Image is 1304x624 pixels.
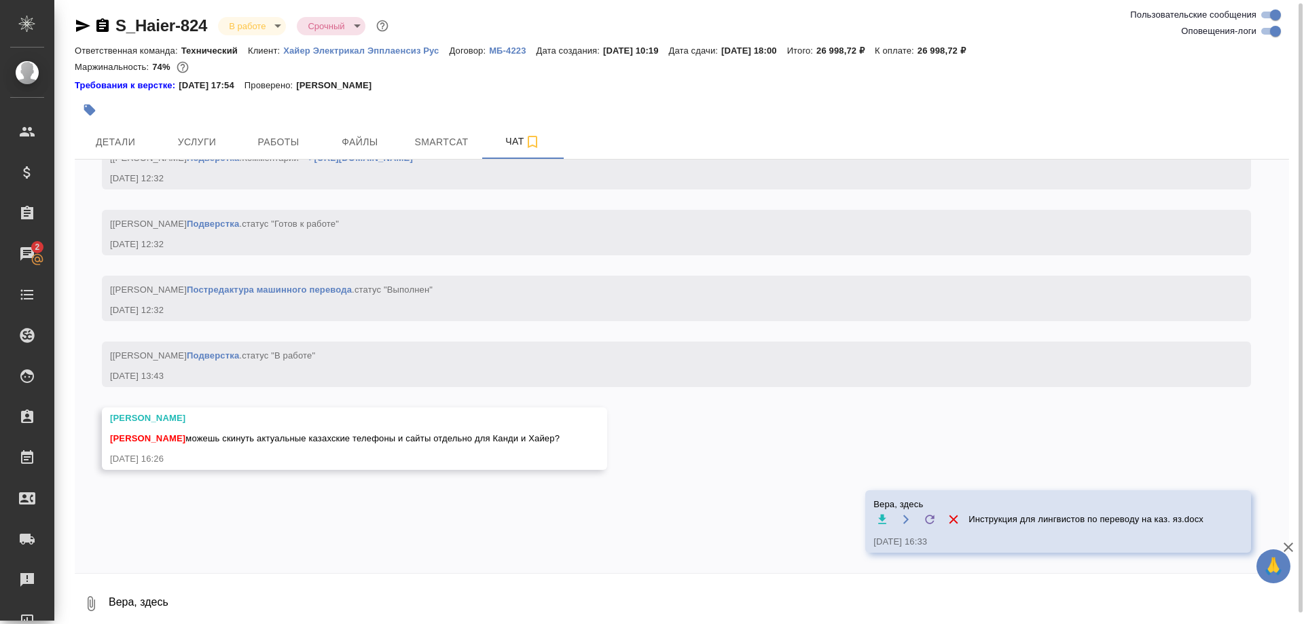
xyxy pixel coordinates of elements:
a: ">[URL][DOMAIN_NAME]" [304,153,417,163]
div: [DATE] 16:26 [110,452,560,466]
span: Услуги [164,134,230,151]
p: [DATE] 17:54 [179,79,244,92]
span: Пользовательские сообщения [1130,8,1256,22]
p: Дата сдачи: [669,45,721,56]
span: Детали [83,134,148,151]
button: 5837.72 RUB; [174,58,192,76]
button: Доп статусы указывают на важность/срочность заказа [374,17,391,35]
p: МБ-4223 [489,45,536,56]
p: 74% [152,62,173,72]
a: 2 [3,237,51,271]
button: Скачать [873,511,890,528]
span: Комментарий " [242,153,417,163]
span: статус "В работе" [242,350,315,361]
span: Файлы [327,134,393,151]
p: 26 998,72 ₽ [816,45,875,56]
div: Нажми, чтобы открыть папку с инструкцией [75,79,179,92]
p: Технический [181,45,248,56]
button: Открыть на драйве [897,511,914,528]
span: 🙏 [1262,552,1285,581]
span: статус "Выполнен" [355,285,433,295]
button: В работе [225,20,270,32]
span: статус "Готов к работе" [242,219,339,229]
button: Срочный [304,20,348,32]
p: [DATE] 10:19 [603,45,669,56]
button: Скопировать ссылку [94,18,111,34]
div: [DATE] 13:43 [110,369,1203,383]
span: 2 [26,240,48,254]
a: Хайер Электрикал Эпплаенсиз Рус [283,44,449,56]
p: [PERSON_NAME] [296,79,382,92]
p: Договор: [449,45,489,56]
p: 26 998,72 ₽ [918,45,976,56]
span: можешь скинуть актуальные казахские телефоны и сайты отдельно для Канди и Хайер? [110,433,560,443]
span: Smartcat [409,134,474,151]
button: Добавить тэг [75,95,105,125]
p: Клиент: [248,45,283,56]
div: [DATE] 16:33 [873,535,1203,549]
p: Маржинальность: [75,62,152,72]
label: Обновить файл [921,511,938,528]
a: Подверстка [187,153,239,163]
p: Хайер Электрикал Эпплаенсиз Рус [283,45,449,56]
p: К оплате: [875,45,918,56]
span: [PERSON_NAME] [110,433,185,443]
p: [DATE] 18:00 [721,45,787,56]
p: Дата создания: [537,45,603,56]
a: S_Haier-824 [115,16,207,35]
span: [[PERSON_NAME] . [110,285,433,295]
button: Скопировать ссылку для ЯМессенджера [75,18,91,34]
button: 🙏 [1256,549,1290,583]
a: Подверстка [187,350,239,361]
span: Чат [490,133,556,150]
button: Удалить файл [945,511,962,528]
span: Инструкция для лингвистов по переводу на каз. яз.docx [968,513,1203,526]
div: В работе [218,17,286,35]
span: [[PERSON_NAME] . [110,350,315,361]
span: [[PERSON_NAME] . [110,153,417,163]
p: Ответственная команда: [75,45,181,56]
div: [DATE] 12:32 [110,238,1203,251]
span: Оповещения-логи [1181,24,1256,38]
span: Работы [246,134,311,151]
a: МБ-4223 [489,44,536,56]
p: Итого: [787,45,816,56]
span: [[PERSON_NAME] . [110,219,339,229]
div: [PERSON_NAME] [110,411,560,425]
a: Требования к верстке: [75,79,179,92]
span: Вера, здесь [873,498,1203,511]
div: [DATE] 12:32 [110,172,1203,185]
a: Постредактура машинного перевода [187,285,352,295]
div: В работе [297,17,365,35]
div: [DATE] 12:32 [110,304,1203,317]
a: Подверстка [187,219,239,229]
p: Проверено: [244,79,297,92]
